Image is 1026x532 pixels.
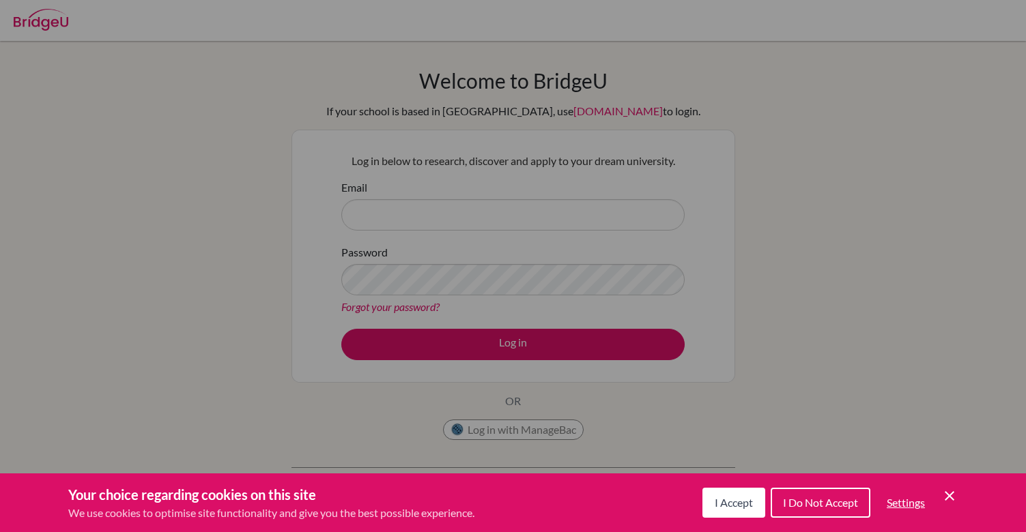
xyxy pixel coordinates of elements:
span: I Do Not Accept [783,496,858,509]
button: I Accept [702,488,765,518]
p: We use cookies to optimise site functionality and give you the best possible experience. [68,505,474,521]
button: I Do Not Accept [771,488,870,518]
h3: Your choice regarding cookies on this site [68,484,474,505]
span: Settings [887,496,925,509]
span: I Accept [715,496,753,509]
button: Settings [876,489,936,516]
button: Save and close [941,488,958,504]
